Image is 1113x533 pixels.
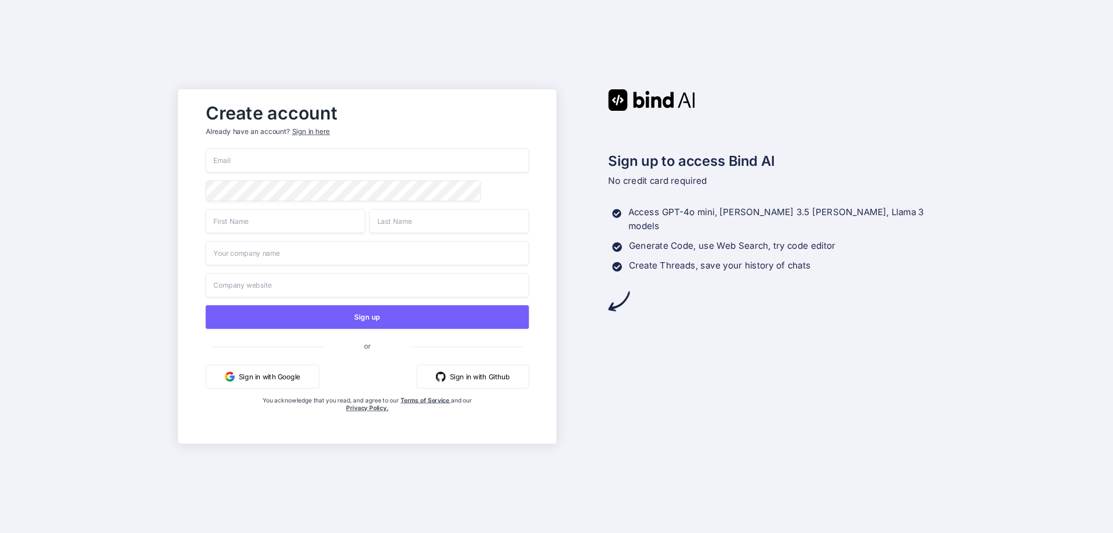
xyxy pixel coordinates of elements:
h2: Create account [206,105,529,121]
div: Sign in here [292,127,330,137]
button: Sign in with Github [417,365,529,389]
img: Bind AI logo [608,89,695,111]
input: First Name [206,209,365,233]
h2: Sign up to access Bind AI [608,150,935,171]
p: Access GPT-4o mini, [PERSON_NAME] 3.5 [PERSON_NAME], Llama 3 models [628,206,935,234]
p: Create Threads, save your history of chats [629,259,811,273]
input: Company website [206,273,529,298]
input: Last Name [369,209,529,233]
img: arrow [608,291,630,312]
a: Terms of Service [401,396,451,404]
input: Your company name [206,241,529,266]
p: Already have an account? [206,127,529,137]
a: Privacy Policy. [346,404,388,412]
button: Sign up [206,305,529,329]
p: No credit card required [608,174,935,188]
p: Generate Code, use Web Search, try code editor [629,239,835,253]
img: github [436,372,446,382]
button: Sign in with Google [206,365,319,389]
span: or [325,333,410,358]
input: Email [206,148,529,173]
div: You acknowledge that you read, and agree to our and our [260,396,475,436]
img: google [225,372,235,382]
